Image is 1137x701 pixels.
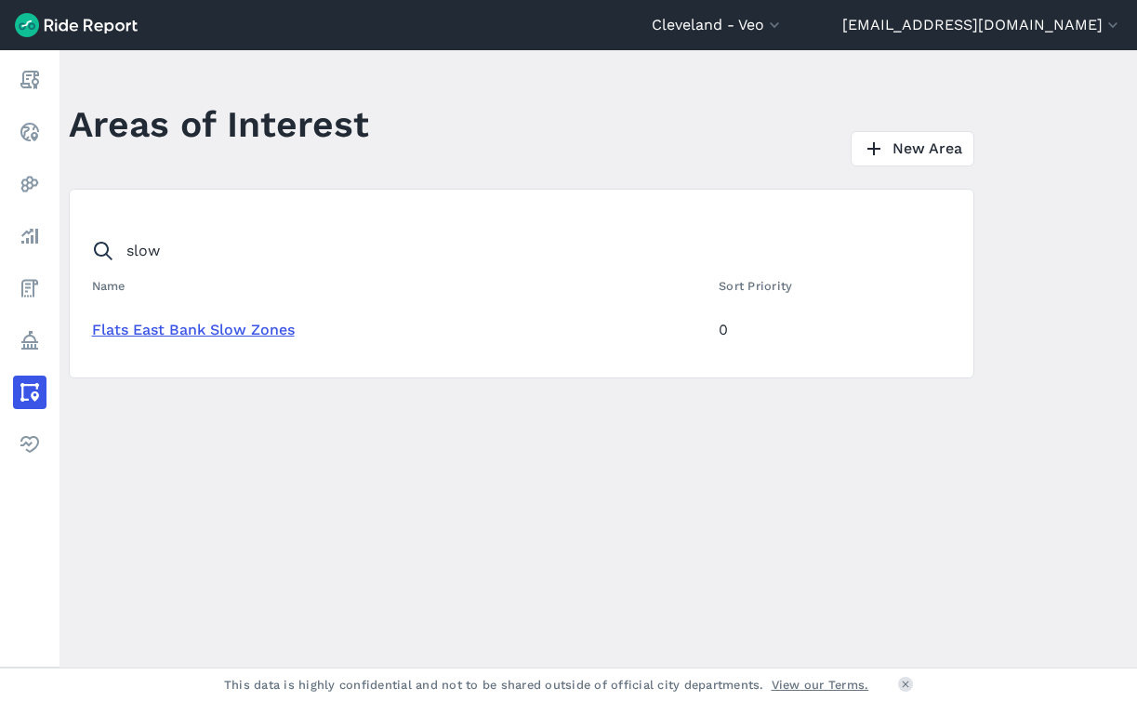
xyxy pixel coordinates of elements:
a: Fees [13,271,46,305]
input: Search areas [81,234,940,268]
img: Ride Report [15,13,138,37]
a: Heatmaps [13,167,46,201]
a: View our Terms. [772,676,869,694]
a: Policy [13,324,46,357]
button: [EMAIL_ADDRESS][DOMAIN_NAME] [842,14,1122,36]
a: Realtime [13,115,46,149]
a: Areas [13,376,46,409]
th: Sort Priority [711,268,950,304]
a: Health [13,428,46,461]
th: Name [92,268,712,304]
h1: Areas of Interest [69,99,369,150]
a: Report [13,63,46,97]
button: Cleveland - Veo [652,14,784,36]
td: 0 [711,304,950,355]
a: Flats East Bank Slow Zones [92,321,295,338]
a: New Area [851,131,974,166]
a: Analyze [13,219,46,253]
